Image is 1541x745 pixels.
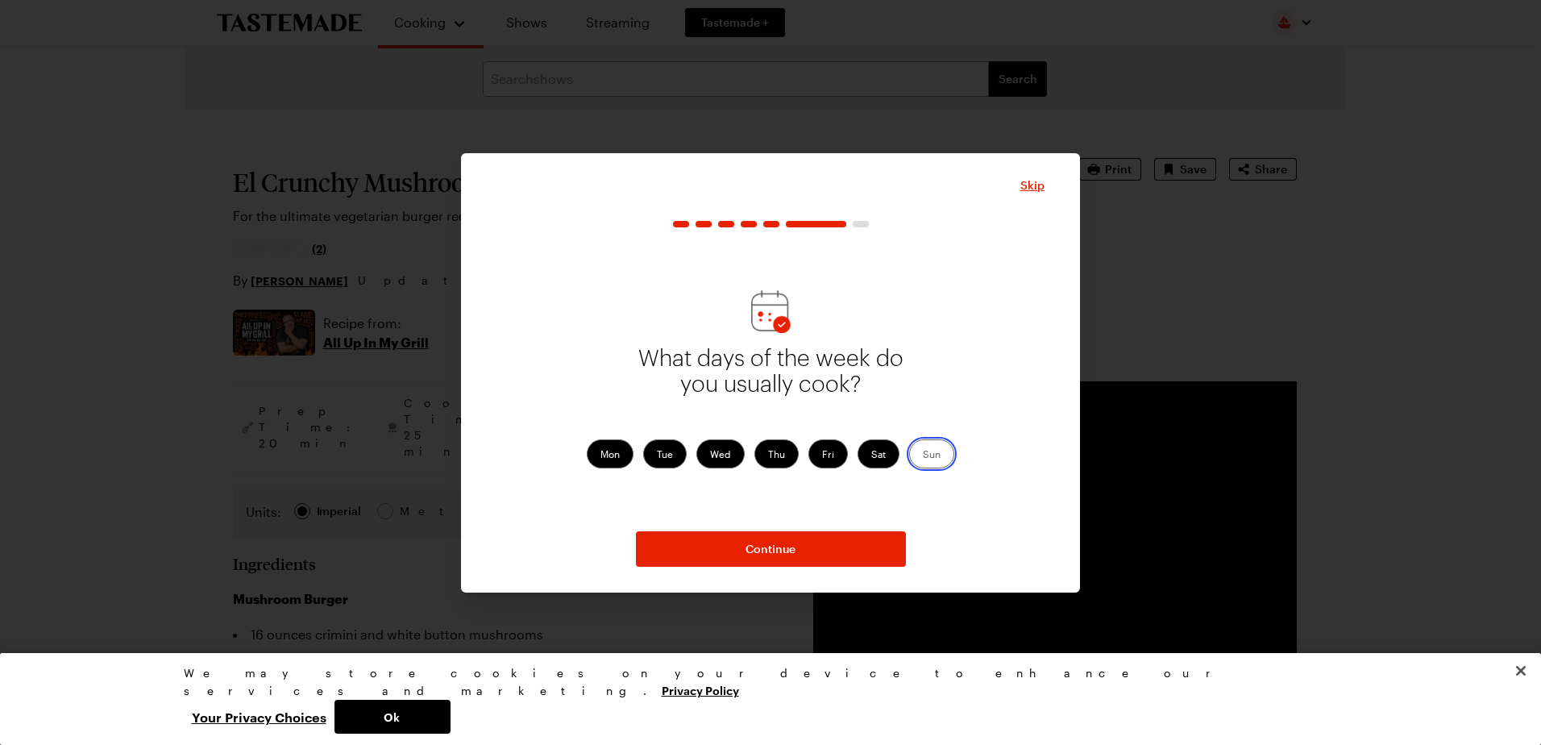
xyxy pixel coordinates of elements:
label: Thu [754,439,799,468]
button: Your Privacy Choices [184,700,334,734]
button: Ok [334,700,451,734]
a: More information about your privacy, opens in a new tab [662,682,739,697]
button: NextStepButton [636,531,906,567]
label: Mon [587,439,633,468]
div: Privacy [184,664,1344,734]
button: Close [1020,177,1045,194]
button: Close [1503,653,1539,689]
label: Sun [909,439,954,468]
div: We may store cookies on your device to enhance our services and marketing. [184,664,1344,700]
label: Sat [858,439,899,468]
p: What days of the week do you usually cook? [635,346,906,430]
label: Fri [808,439,848,468]
label: Tue [643,439,687,468]
label: Wed [696,439,745,468]
span: Skip [1020,177,1045,194]
span: Continue [746,541,795,557]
